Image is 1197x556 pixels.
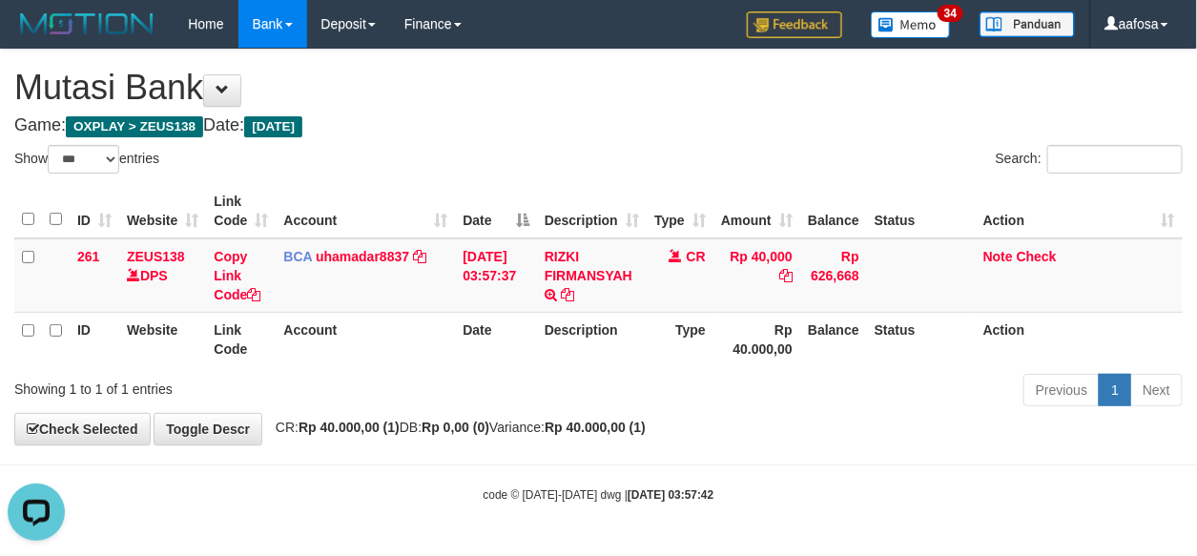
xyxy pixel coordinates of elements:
small: code © [DATE]-[DATE] dwg | [484,488,714,502]
img: Button%20Memo.svg [871,11,951,38]
th: Action: activate to sort column ascending [976,184,1183,238]
th: Type: activate to sort column ascending [647,184,713,238]
a: Check [1017,249,1057,264]
td: Rp 626,668 [800,238,867,313]
th: Rp 40.000,00 [713,312,800,366]
label: Search: [996,145,1183,174]
span: OXPLAY > ZEUS138 [66,116,203,137]
th: Status [867,312,976,366]
th: Website: activate to sort column ascending [119,184,206,238]
th: ID: activate to sort column ascending [70,184,119,238]
button: Open LiveChat chat widget [8,8,65,65]
span: CR [687,249,706,264]
th: Type [647,312,713,366]
th: Action [976,312,1183,366]
strong: Rp 0,00 (0) [422,420,489,435]
td: [DATE] 03:57:37 [455,238,537,313]
th: Description [537,312,647,366]
img: MOTION_logo.png [14,10,159,38]
th: Account [276,312,455,366]
a: RIZKI FIRMANSYAH [545,249,632,283]
span: CR: DB: Variance: [266,420,646,435]
th: Balance [800,184,867,238]
th: Amount: activate to sort column ascending [713,184,800,238]
div: Showing 1 to 1 of 1 entries [14,372,485,399]
span: BCA [283,249,312,264]
img: Feedback.jpg [747,11,842,38]
td: DPS [119,238,206,313]
th: Link Code [206,312,276,366]
strong: Rp 40.000,00 (1) [545,420,646,435]
a: Next [1130,374,1183,406]
a: 1 [1099,374,1131,406]
strong: Rp 40.000,00 (1) [299,420,400,435]
a: Toggle Descr [154,413,262,445]
label: Show entries [14,145,159,174]
h1: Mutasi Bank [14,69,1183,107]
span: 34 [938,5,963,22]
th: Date [455,312,537,366]
a: ZEUS138 [127,249,185,264]
th: Link Code: activate to sort column ascending [206,184,276,238]
th: Description: activate to sort column ascending [537,184,647,238]
a: Copy uhamadar8837 to clipboard [413,249,426,264]
td: Rp 40,000 [713,238,800,313]
a: Check Selected [14,413,151,445]
a: Copy Link Code [214,249,260,302]
th: Date: activate to sort column descending [455,184,537,238]
th: Website [119,312,206,366]
a: Previous [1023,374,1100,406]
a: Copy RIZKI FIRMANSYAH to clipboard [561,287,574,302]
th: Balance [800,312,867,366]
span: [DATE] [244,116,302,137]
span: 261 [77,249,99,264]
strong: [DATE] 03:57:42 [628,488,713,502]
a: uhamadar8837 [316,249,409,264]
th: Account: activate to sort column ascending [276,184,455,238]
th: Status [867,184,976,238]
a: Copy Rp 40,000 to clipboard [779,268,793,283]
th: ID [70,312,119,366]
h4: Game: Date: [14,116,1183,135]
select: Showentries [48,145,119,174]
a: Note [983,249,1013,264]
input: Search: [1047,145,1183,174]
img: panduan.png [980,11,1075,37]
